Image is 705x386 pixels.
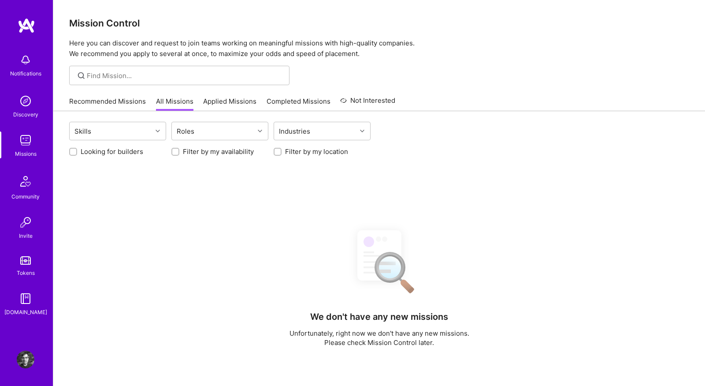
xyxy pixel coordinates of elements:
[13,110,38,119] div: Discovery
[340,95,395,111] a: Not Interested
[15,171,36,192] img: Community
[15,149,37,158] div: Missions
[156,129,160,133] i: icon Chevron
[17,290,34,307] img: guide book
[174,125,197,138] div: Roles
[289,338,469,347] p: Please check Mission Control later.
[11,192,40,201] div: Community
[69,18,689,29] h3: Mission Control
[18,18,35,34] img: logo
[203,97,256,111] a: Applied Missions
[360,129,364,133] i: icon Chevron
[342,222,417,300] img: No Results
[69,38,689,59] p: Here you can discover and request to join teams working on meaningful missions with high-quality ...
[87,71,283,80] input: Find Mission...
[81,147,143,156] label: Looking for builders
[69,97,146,111] a: Recommended Missions
[310,311,448,322] h4: We don't have any new missions
[17,131,34,149] img: teamwork
[19,231,33,240] div: Invite
[76,71,86,81] i: icon SearchGrey
[17,351,34,368] img: User Avatar
[285,147,348,156] label: Filter by my location
[156,97,193,111] a: All Missions
[15,351,37,368] a: User Avatar
[17,51,34,69] img: bell
[10,69,41,78] div: Notifications
[258,129,262,133] i: icon Chevron
[183,147,254,156] label: Filter by my availability
[277,125,312,138] div: Industries
[289,329,469,338] p: Unfortunately, right now we don't have any new missions.
[20,256,31,265] img: tokens
[267,97,330,111] a: Completed Missions
[4,307,47,317] div: [DOMAIN_NAME]
[17,92,34,110] img: discovery
[72,125,93,138] div: Skills
[17,214,34,231] img: Invite
[17,268,35,277] div: Tokens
